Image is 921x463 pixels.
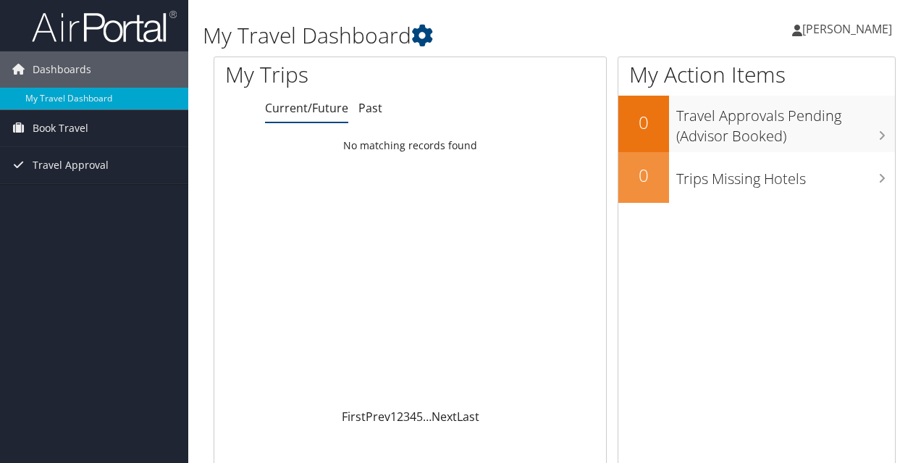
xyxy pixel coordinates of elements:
[225,59,432,90] h1: My Trips
[618,163,669,188] h2: 0
[423,409,432,425] span: …
[618,152,895,203] a: 0Trips Missing Hotels
[358,100,382,116] a: Past
[410,409,416,425] a: 4
[618,110,669,135] h2: 0
[265,100,348,116] a: Current/Future
[432,409,457,425] a: Next
[802,21,892,37] span: [PERSON_NAME]
[618,59,895,90] h1: My Action Items
[676,162,895,189] h3: Trips Missing Hotels
[366,409,390,425] a: Prev
[618,96,895,151] a: 0Travel Approvals Pending (Advisor Booked)
[33,51,91,88] span: Dashboards
[390,409,397,425] a: 1
[214,133,606,159] td: No matching records found
[33,110,88,146] span: Book Travel
[397,409,403,425] a: 2
[792,7,907,51] a: [PERSON_NAME]
[32,9,177,43] img: airportal-logo.png
[203,20,672,51] h1: My Travel Dashboard
[676,99,895,146] h3: Travel Approvals Pending (Advisor Booked)
[33,147,109,183] span: Travel Approval
[342,409,366,425] a: First
[416,409,423,425] a: 5
[457,409,479,425] a: Last
[403,409,410,425] a: 3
